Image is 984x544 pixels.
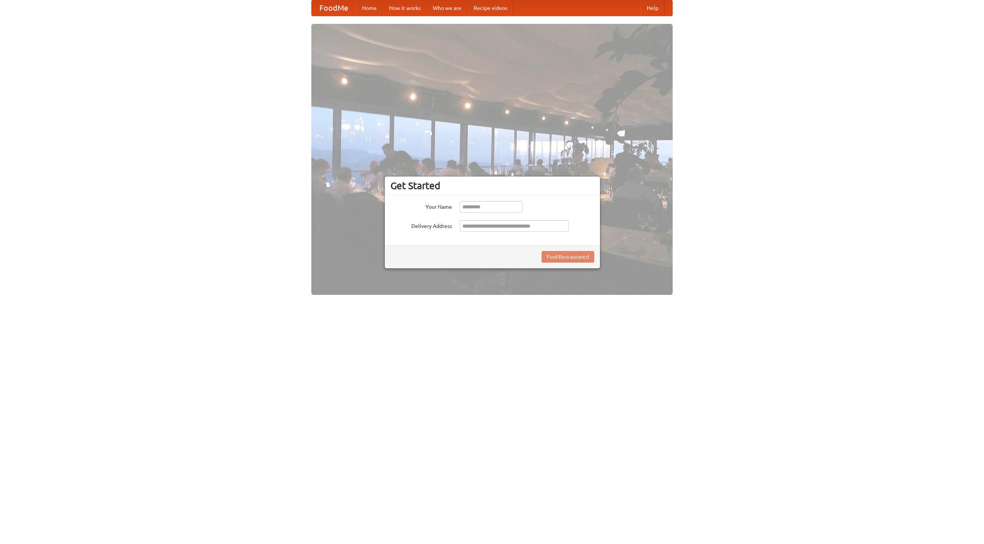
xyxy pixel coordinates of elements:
label: Your Name [391,201,452,211]
h3: Get Started [391,180,594,191]
a: Help [641,0,665,16]
button: Find Restaurants! [542,251,594,263]
a: Who we are [427,0,467,16]
a: FoodMe [312,0,356,16]
a: Recipe videos [467,0,514,16]
a: How it works [383,0,427,16]
a: Home [356,0,383,16]
label: Delivery Address [391,220,452,230]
